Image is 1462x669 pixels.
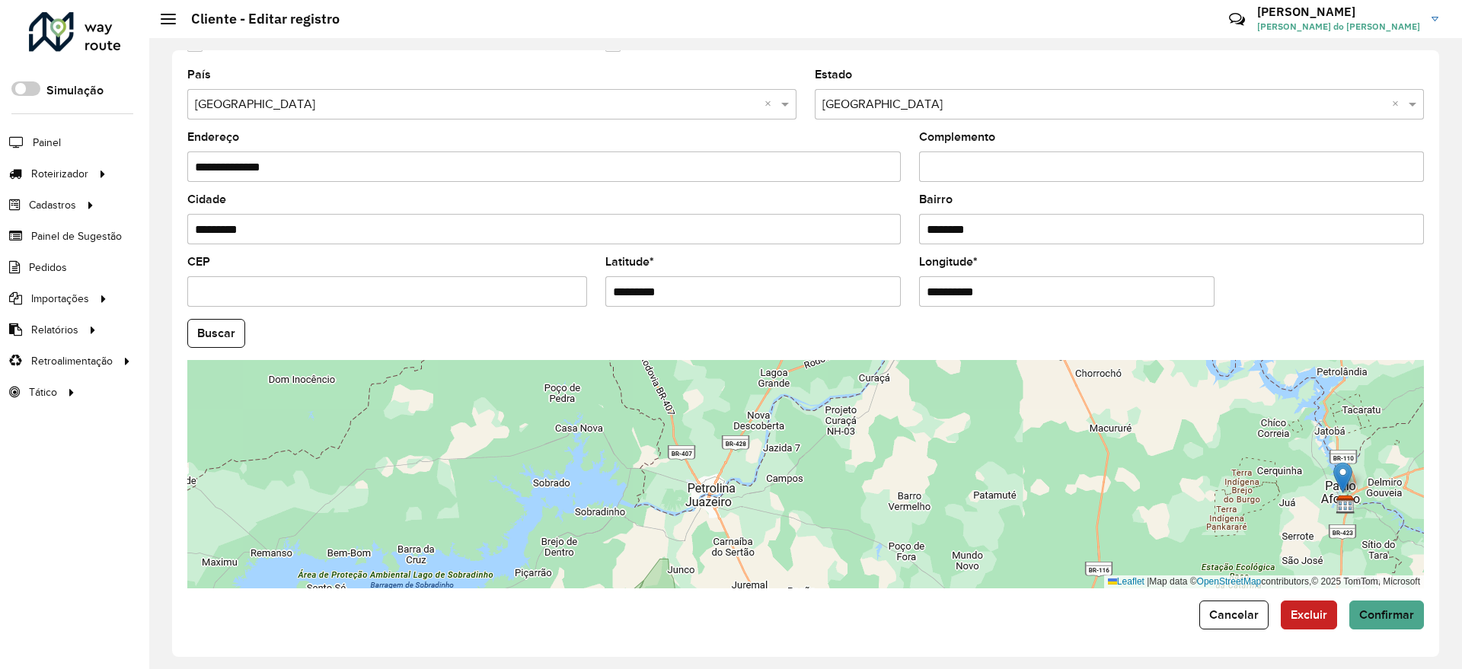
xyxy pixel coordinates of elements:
[1104,575,1424,588] div: Map data © contributors,© 2025 TomTom, Microsoft
[46,81,104,100] label: Simulação
[1147,576,1149,587] span: |
[187,128,239,146] label: Endereço
[187,319,245,348] button: Buscar
[1349,601,1424,629] button: Confirmar
[29,384,57,400] span: Tático
[1108,576,1144,587] a: Leaflet
[1281,601,1337,629] button: Excluir
[1257,20,1420,33] span: [PERSON_NAME] do [PERSON_NAME]
[815,65,852,84] label: Estado
[31,353,113,369] span: Retroalimentação
[1221,3,1253,36] a: Contato Rápido
[176,11,340,27] h2: Cliente - Editar registro
[1197,576,1262,587] a: OpenStreetMap
[1333,462,1352,493] img: Marker
[605,253,654,271] label: Latitude
[29,260,67,276] span: Pedidos
[1257,5,1420,19] h3: [PERSON_NAME]
[31,291,89,307] span: Importações
[187,190,226,209] label: Cidade
[31,166,88,182] span: Roteirizador
[31,228,122,244] span: Painel de Sugestão
[1199,601,1269,629] button: Cancelar
[1359,608,1414,621] span: Confirmar
[33,135,61,151] span: Painel
[1291,608,1327,621] span: Excluir
[187,253,210,271] label: CEP
[1209,608,1259,621] span: Cancelar
[765,95,777,113] span: Clear all
[187,65,211,84] label: País
[919,190,953,209] label: Bairro
[919,253,978,271] label: Longitude
[29,197,76,213] span: Cadastros
[919,128,995,146] label: Complemento
[1336,495,1355,514] img: Revalle - Paulo Afonso
[31,322,78,338] span: Relatórios
[1392,95,1405,113] span: Clear all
